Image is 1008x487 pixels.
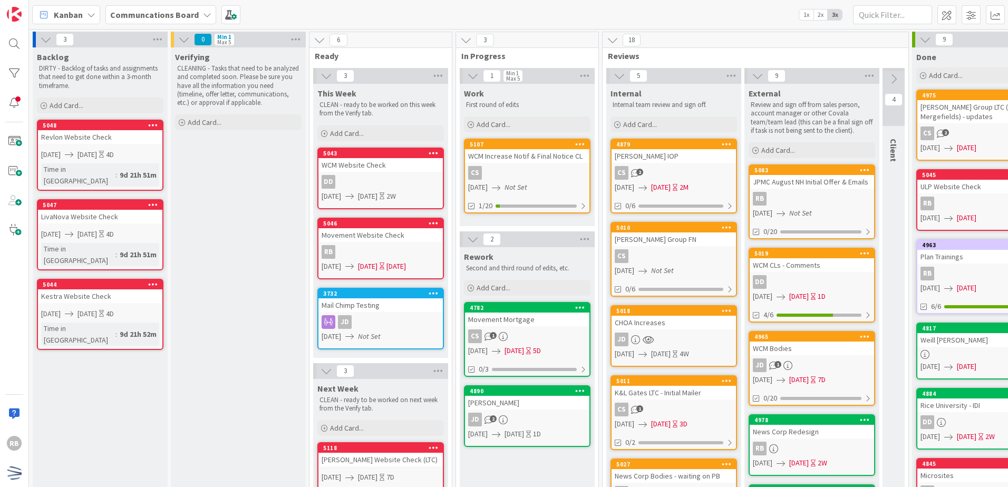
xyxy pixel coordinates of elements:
[750,175,874,189] div: JPMC August NH Initial Offer & Emails
[115,328,117,340] span: :
[465,386,589,410] div: 4890[PERSON_NAME]
[177,64,299,107] p: CLEANING - Tasks that need to be analyzed and completed soon. Please be sure you have all the inf...
[612,460,736,483] div: 5027News Corp Bodies - waiting on PB
[468,166,482,180] div: CS
[616,461,736,468] div: 5027
[818,457,827,469] div: 2W
[612,386,736,400] div: K&L Gates LTC - Initial Mailer
[323,220,443,227] div: 5046
[465,140,589,163] div: 5107WCM Increase Notif & Final Notice CL
[465,166,589,180] div: CS
[754,333,874,340] div: 4965
[470,387,589,395] div: 4890
[465,303,589,313] div: 4782
[317,88,356,99] span: This Week
[813,9,828,20] span: 2x
[38,200,162,223] div: 5047LivaNova Website Check
[750,358,874,372] div: JD
[41,163,115,187] div: Time in [GEOGRAPHIC_DATA]
[753,275,767,289] div: DD
[615,265,634,276] span: [DATE]
[612,140,736,149] div: 4879
[358,332,381,341] i: Not Set
[7,436,22,451] div: RB
[625,200,635,211] span: 0/6
[750,275,874,289] div: DD
[336,70,354,82] span: 3
[920,283,940,294] span: [DATE]
[749,248,875,323] a: 5019WCM CLs - CommentsDD[DATE][DATE]1D4/6
[750,165,874,189] div: 5083JPMC August NH Initial Offer & Emails
[920,361,940,372] span: [DATE]
[753,442,767,455] div: RB
[763,226,777,237] span: 0/20
[799,9,813,20] span: 1x
[612,140,736,163] div: 4879[PERSON_NAME] IOP
[38,210,162,223] div: LivaNova Website Check
[465,313,589,326] div: Movement Mortgage
[37,199,163,270] a: 5047LivaNova Website Check[DATE][DATE]4DTime in [GEOGRAPHIC_DATA]:9d 21h 51m
[37,120,163,191] a: 5048Revlon Website Check[DATE][DATE]4DTime in [GEOGRAPHIC_DATA]:9d 21h 51m
[920,267,934,280] div: RB
[358,191,377,202] span: [DATE]
[39,64,161,90] p: DIRTY - Backlog of tasks and assignments that need to get done within a 3-month timeframe.
[468,182,488,193] span: [DATE]
[753,291,772,302] span: [DATE]
[651,266,674,275] i: Not Set
[625,437,635,448] span: 0/2
[117,328,159,340] div: 9d 21h 52m
[466,264,588,272] p: Second and third round of edits, etc.
[680,348,689,359] div: 4W
[465,386,589,396] div: 4890
[38,121,162,130] div: 5048
[750,165,874,175] div: 5083
[38,280,162,303] div: 5044Kestra Website Check
[476,34,494,46] span: 3
[612,469,736,483] div: News Corp Bodies - waiting on PB
[612,249,736,263] div: CS
[610,88,642,99] span: Internal
[464,139,590,213] a: 5107WCM Increase Notif & Final Notice CLCS[DATE]Not Set1/20
[750,342,874,355] div: WCM Bodies
[651,418,671,430] span: [DATE]
[929,71,963,80] span: Add Card...
[464,251,493,262] span: Rework
[920,126,934,140] div: CS
[612,460,736,469] div: 5027
[636,169,643,176] span: 2
[750,415,874,425] div: 4978
[616,307,736,315] div: 5018
[853,5,932,24] input: Quick Filter...
[106,149,114,160] div: 4D
[931,301,941,312] span: 6/6
[41,149,61,160] span: [DATE]
[753,374,772,385] span: [DATE]
[651,182,671,193] span: [DATE]
[330,423,364,433] span: Add Card...
[615,249,628,263] div: CS
[789,457,809,469] span: [DATE]
[477,120,510,129] span: Add Card...
[468,413,482,426] div: JD
[750,442,874,455] div: RB
[77,149,97,160] span: [DATE]
[194,33,212,46] span: 0
[935,33,953,46] span: 9
[789,291,809,302] span: [DATE]
[789,208,812,218] i: Not Set
[505,345,524,356] span: [DATE]
[749,331,875,406] a: 4965WCM BodiesJD[DATE][DATE]7D0/20
[358,261,377,272] span: [DATE]
[957,142,976,153] span: [DATE]
[50,101,83,110] span: Add Card...
[651,348,671,359] span: [DATE]
[490,332,497,339] span: 1
[749,414,875,476] a: 4978News Corp RedesignRB[DATE][DATE]2W
[615,333,628,346] div: JD
[38,289,162,303] div: Kestra Website Check
[318,219,443,228] div: 5046
[43,201,162,209] div: 5047
[610,375,737,450] a: 5011K&L Gates LTC - Initial MailerCS[DATE][DATE]3D0/2
[612,223,736,246] div: 5010[PERSON_NAME] Group FN
[505,428,524,440] span: [DATE]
